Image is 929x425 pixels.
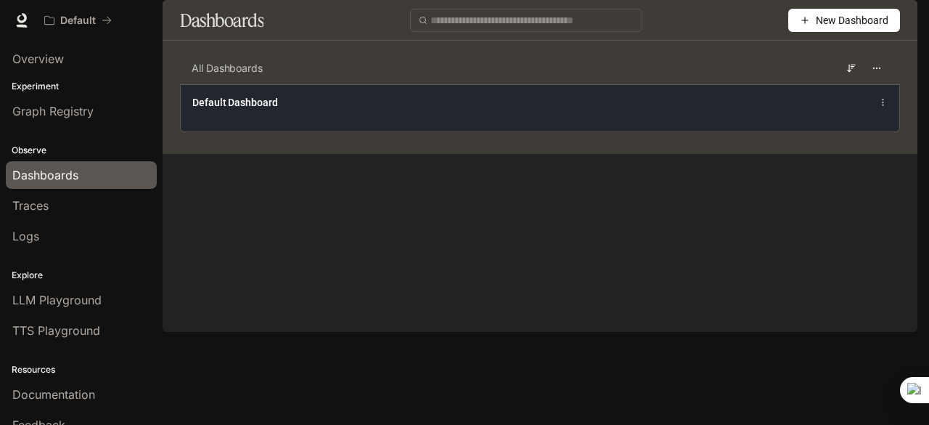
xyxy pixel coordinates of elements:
[180,6,263,35] h1: Dashboards
[60,15,96,27] p: Default
[38,6,118,35] button: All workspaces
[192,61,263,76] span: All Dashboards
[788,9,900,32] button: New Dashboard
[816,12,888,28] span: New Dashboard
[192,95,278,110] a: Default Dashboard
